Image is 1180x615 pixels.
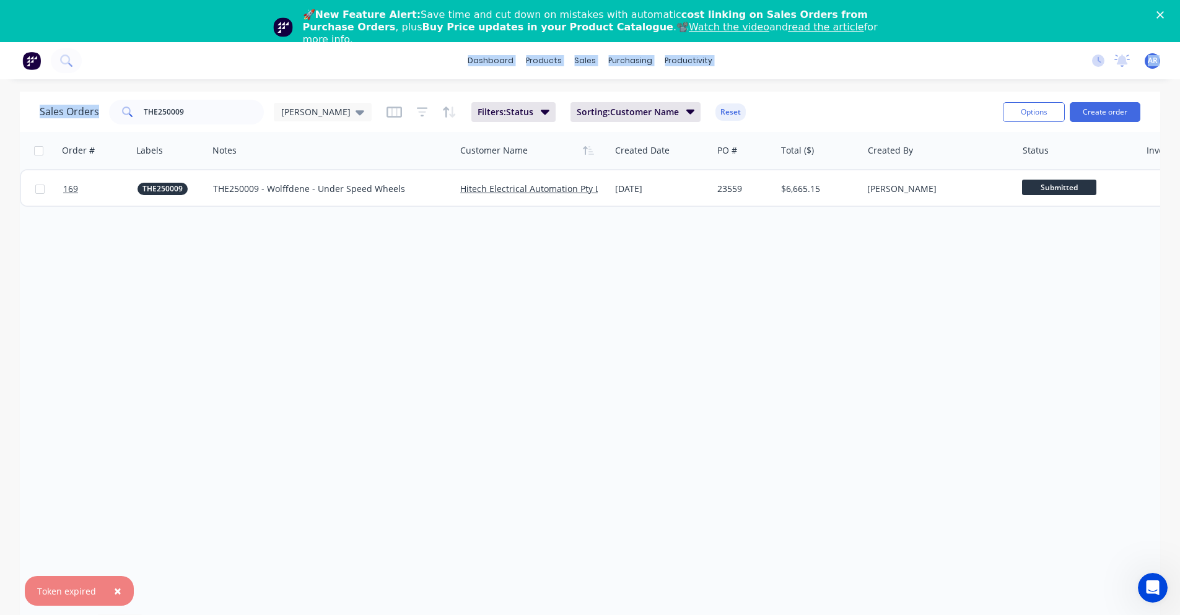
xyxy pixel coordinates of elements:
[781,183,854,195] div: $6,665.15
[715,103,746,121] button: Reset
[1138,573,1168,603] iframe: Intercom live chat
[781,144,814,157] div: Total ($)
[689,21,769,33] a: Watch the video
[22,51,41,70] img: Factory
[568,51,602,70] div: sales
[303,9,888,46] div: 🚀 Save time and cut down on mistakes with automatic , plus .📽️ and for more info.
[281,105,351,118] span: [PERSON_NAME]
[315,9,421,20] b: New Feature Alert:
[615,183,707,195] div: [DATE]
[136,144,163,157] div: Labels
[213,183,439,195] div: THE250009 - Wolffdene - Under Speed Wheels
[471,102,556,122] button: Filters:Status
[422,21,673,33] b: Buy Price updates in your Product Catalogue
[138,183,188,195] button: THE250009
[570,102,701,122] button: Sorting:Customer Name
[658,51,719,70] div: productivity
[1148,55,1158,66] span: AR
[1022,180,1096,195] span: Submitted
[63,183,78,195] span: 169
[717,183,768,195] div: 23559
[144,100,264,124] input: Search...
[615,144,670,157] div: Created Date
[478,106,533,118] span: Filters: Status
[1070,102,1140,122] button: Create order
[602,51,658,70] div: purchasing
[788,21,864,33] a: read the article
[520,51,568,70] div: products
[142,183,183,195] span: THE250009
[102,576,134,606] button: Close
[717,144,737,157] div: PO #
[461,51,520,70] a: dashboard
[37,585,96,598] div: Token expired
[273,17,293,37] img: Profile image for Team
[868,144,913,157] div: Created By
[114,582,121,600] span: ×
[40,106,99,118] h1: Sales Orders
[1156,11,1169,19] div: Close
[577,106,679,118] span: Sorting: Customer Name
[62,144,95,157] div: Order #
[212,144,237,157] div: Notes
[1003,102,1065,122] button: Options
[460,183,608,194] a: Hitech Electrical Automation Pty Ltd
[1023,144,1049,157] div: Status
[63,170,138,207] a: 169
[867,183,1005,195] div: [PERSON_NAME]
[303,9,868,33] b: cost linking on Sales Orders from Purchase Orders
[460,144,528,157] div: Customer Name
